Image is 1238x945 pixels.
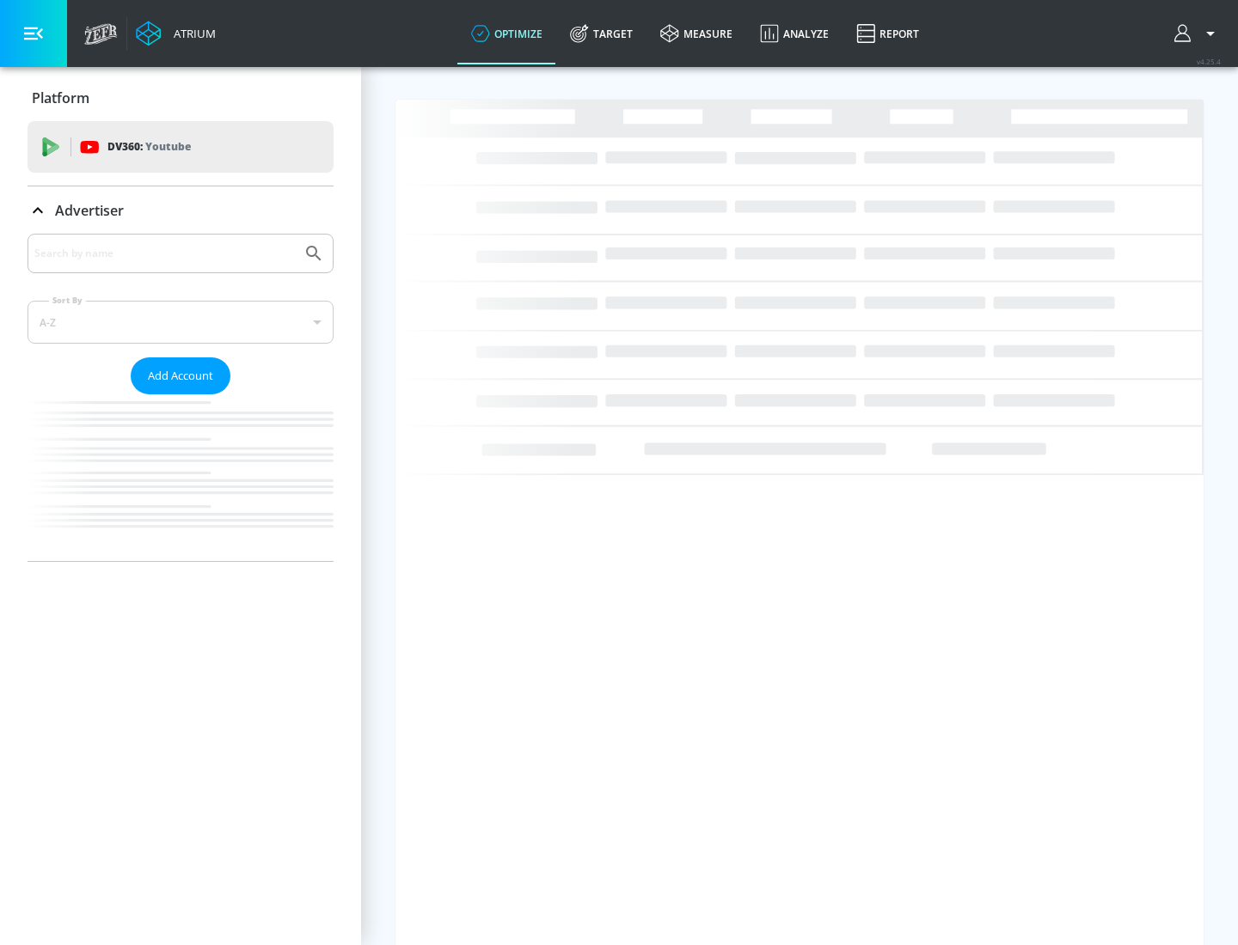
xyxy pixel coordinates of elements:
p: DV360: [107,137,191,156]
div: Platform [28,74,334,122]
button: Add Account [131,357,230,394]
a: Target [556,3,647,64]
p: Advertiser [55,201,124,220]
a: Report [843,3,933,64]
p: Platform [32,88,89,107]
a: measure [647,3,746,64]
label: Sort By [49,295,86,306]
a: Analyze [746,3,843,64]
span: v 4.25.4 [1197,57,1221,66]
div: A-Z [28,301,334,344]
nav: list of Advertiser [28,394,334,561]
div: Advertiser [28,234,334,561]
div: Atrium [167,26,216,41]
div: Advertiser [28,186,334,235]
input: Search by name [34,242,295,265]
span: Add Account [148,366,213,386]
p: Youtube [145,137,191,155]
a: Atrium [136,21,216,46]
a: optimize [457,3,556,64]
div: DV360: Youtube [28,121,334,173]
